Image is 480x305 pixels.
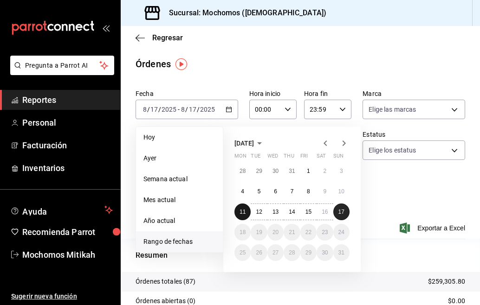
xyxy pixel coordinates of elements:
abbr: August 20, 2025 [272,229,279,235]
span: Inventarios [22,162,113,174]
span: [DATE] [234,140,254,147]
abbr: August 31, 2025 [338,249,344,256]
abbr: July 28, 2025 [240,168,246,174]
abbr: August 2, 2025 [323,168,326,174]
button: August 22, 2025 [300,224,317,241]
label: Hora inicio [249,90,297,97]
span: Semana actual [143,174,215,184]
span: Sugerir nueva función [11,292,113,301]
abbr: Wednesday [267,153,278,163]
input: -- [188,106,197,113]
abbr: August 17, 2025 [338,209,344,215]
abbr: August 13, 2025 [272,209,279,215]
button: July 28, 2025 [234,163,251,179]
abbr: July 30, 2025 [272,168,279,174]
button: August 10, 2025 [333,183,350,200]
abbr: August 30, 2025 [322,249,328,256]
button: August 5, 2025 [251,183,267,200]
abbr: August 4, 2025 [241,188,244,195]
button: August 20, 2025 [267,224,284,241]
abbr: Monday [234,153,246,163]
abbr: August 28, 2025 [289,249,295,256]
button: August 25, 2025 [234,244,251,261]
abbr: August 23, 2025 [322,229,328,235]
span: Regresar [152,33,183,42]
span: / [197,106,200,113]
button: August 23, 2025 [317,224,333,241]
abbr: August 14, 2025 [289,209,295,215]
input: ---- [200,106,215,113]
span: - [178,106,180,113]
abbr: August 15, 2025 [305,209,311,215]
button: August 6, 2025 [267,183,284,200]
button: August 17, 2025 [333,203,350,220]
abbr: July 29, 2025 [256,168,262,174]
abbr: August 29, 2025 [305,249,311,256]
span: Recomienda Parrot [22,226,113,238]
span: / [147,106,150,113]
label: Hora fin [304,90,351,97]
abbr: Tuesday [251,153,260,163]
button: July 29, 2025 [251,163,267,179]
button: Exportar a Excel [402,222,465,234]
label: Fecha [136,90,238,97]
abbr: August 18, 2025 [240,229,246,235]
abbr: Thursday [284,153,294,163]
abbr: August 27, 2025 [272,249,279,256]
input: -- [181,106,185,113]
button: August 29, 2025 [300,244,317,261]
abbr: August 22, 2025 [305,229,311,235]
button: August 28, 2025 [284,244,300,261]
abbr: August 25, 2025 [240,249,246,256]
abbr: August 8, 2025 [307,188,310,195]
button: August 31, 2025 [333,244,350,261]
p: $259,305.80 [428,277,465,286]
button: August 16, 2025 [317,203,333,220]
abbr: Saturday [317,153,326,163]
abbr: August 10, 2025 [338,188,344,195]
label: Marca [363,90,465,97]
span: Facturación [22,139,113,152]
p: Órdenes totales (87) [136,277,196,286]
button: August 13, 2025 [267,203,284,220]
abbr: August 26, 2025 [256,249,262,256]
button: August 3, 2025 [333,163,350,179]
button: August 4, 2025 [234,183,251,200]
button: August 30, 2025 [317,244,333,261]
abbr: August 19, 2025 [256,229,262,235]
button: Pregunta a Parrot AI [10,56,114,75]
abbr: August 3, 2025 [340,168,343,174]
button: August 2, 2025 [317,163,333,179]
span: / [158,106,161,113]
span: Elige los estatus [369,146,416,155]
button: August 8, 2025 [300,183,317,200]
span: Hoy [143,133,215,142]
abbr: Sunday [333,153,344,163]
span: Ayuda [22,204,101,216]
button: August 9, 2025 [317,183,333,200]
button: August 27, 2025 [267,244,284,261]
button: August 12, 2025 [251,203,267,220]
abbr: Friday [300,153,308,163]
button: August 19, 2025 [251,224,267,241]
input: -- [143,106,147,113]
abbr: August 5, 2025 [258,188,261,195]
span: Reportes [22,94,113,106]
button: August 1, 2025 [300,163,317,179]
abbr: August 21, 2025 [289,229,295,235]
button: August 18, 2025 [234,224,251,241]
span: Rango de fechas [143,237,215,247]
abbr: August 1, 2025 [307,168,310,174]
span: Año actual [143,216,215,226]
input: ---- [161,106,177,113]
span: Personal [22,116,113,129]
a: Pregunta a Parrot AI [6,67,114,77]
label: Estatus [363,131,465,138]
abbr: August 24, 2025 [338,229,344,235]
button: Regresar [136,33,183,42]
abbr: August 6, 2025 [274,188,277,195]
abbr: August 11, 2025 [240,209,246,215]
span: Elige las marcas [369,105,416,114]
span: / [185,106,188,113]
